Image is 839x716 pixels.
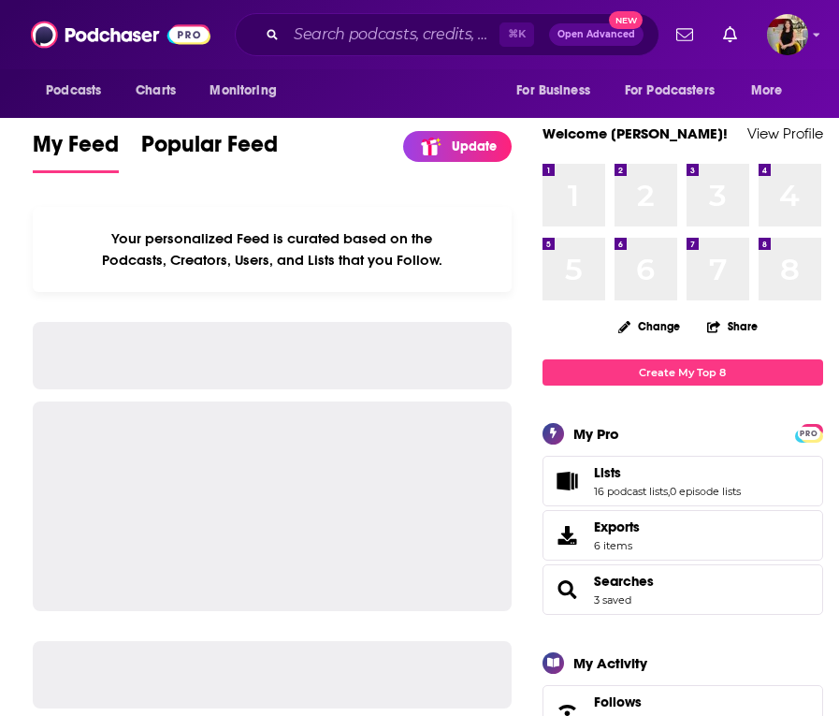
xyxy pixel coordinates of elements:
span: Charts [136,78,176,104]
span: My Feed [33,130,119,169]
div: Your personalized Feed is curated based on the Podcasts, Creators, Users, and Lists that you Follow. [33,207,512,292]
span: Follows [594,694,642,710]
a: Show notifications dropdown [669,19,701,51]
button: Change [607,314,691,338]
span: Monitoring [210,78,276,104]
span: Popular Feed [141,130,278,169]
button: open menu [738,73,806,109]
span: Lists [542,456,823,506]
a: View Profile [747,124,823,142]
p: Update [452,139,497,154]
a: Welcome [PERSON_NAME]! [542,124,728,142]
a: Searches [549,577,586,603]
span: Searches [542,564,823,615]
span: 6 items [594,539,640,552]
a: Charts [123,73,187,109]
a: My Feed [33,130,119,173]
span: Podcasts [46,78,101,104]
button: Open AdvancedNew [549,23,644,46]
button: Show profile menu [767,14,808,55]
button: open menu [613,73,742,109]
div: Search podcasts, credits, & more... [235,13,659,56]
span: For Podcasters [625,78,715,104]
button: Share [706,308,759,344]
span: Exports [594,519,640,535]
div: My Pro [573,425,619,443]
button: open menu [33,73,125,109]
a: Searches [594,573,654,590]
a: Lists [594,464,741,481]
a: Follows [594,694,766,710]
span: For Business [516,78,590,104]
a: Update [403,131,512,162]
img: Podchaser - Follow, Share and Rate Podcasts [31,17,210,52]
span: Lists [594,464,621,481]
span: PRO [798,427,820,441]
input: Search podcasts, credits, & more... [286,20,499,50]
a: 0 episode lists [670,485,741,498]
span: Exports [549,522,586,548]
div: My Activity [573,654,647,672]
span: More [751,78,783,104]
a: Exports [542,510,823,561]
a: Lists [549,468,586,494]
span: Logged in as cassey [767,14,808,55]
span: Open Advanced [557,30,635,39]
button: open menu [196,73,300,109]
span: New [609,11,643,29]
img: User Profile [767,14,808,55]
a: PRO [798,425,820,439]
a: Popular Feed [141,130,278,173]
a: 16 podcast lists [594,485,668,498]
button: open menu [503,73,614,109]
span: ⌘ K [499,22,534,47]
a: Create My Top 8 [542,359,823,385]
a: 3 saved [594,593,631,606]
span: , [668,485,670,498]
a: Show notifications dropdown [716,19,745,51]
